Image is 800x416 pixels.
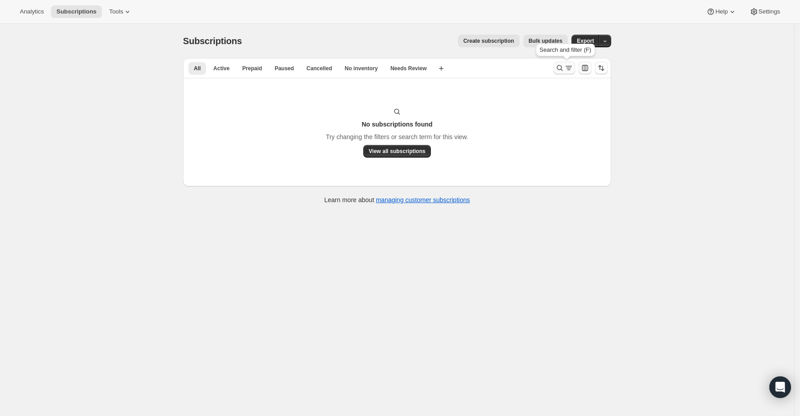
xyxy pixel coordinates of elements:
[463,37,514,45] span: Create subscription
[51,5,102,18] button: Subscriptions
[571,35,599,47] button: Export
[20,8,44,15] span: Analytics
[434,62,448,75] button: Create new view
[274,65,294,72] span: Paused
[183,36,242,46] span: Subscriptions
[104,5,137,18] button: Tools
[363,145,431,158] button: View all subscriptions
[523,35,568,47] button: Bulk updates
[701,5,742,18] button: Help
[242,65,262,72] span: Prepaid
[529,37,562,45] span: Bulk updates
[194,65,201,72] span: All
[715,8,727,15] span: Help
[769,376,791,398] div: Open Intercom Messenger
[369,148,425,155] span: View all subscriptions
[759,8,780,15] span: Settings
[390,65,427,72] span: Needs Review
[458,35,520,47] button: Create subscription
[577,37,594,45] span: Export
[109,8,123,15] span: Tools
[376,196,470,203] a: managing customer subscriptions
[213,65,229,72] span: Active
[326,132,468,141] p: Try changing the filters or search term for this view.
[56,8,96,15] span: Subscriptions
[361,120,432,129] h3: No subscriptions found
[14,5,49,18] button: Analytics
[579,62,591,74] button: Customize table column order and visibility
[306,65,332,72] span: Cancelled
[595,62,608,74] button: Sort the results
[553,62,575,74] button: Search and filter results
[744,5,786,18] button: Settings
[325,195,470,204] p: Learn more about
[345,65,378,72] span: No inventory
